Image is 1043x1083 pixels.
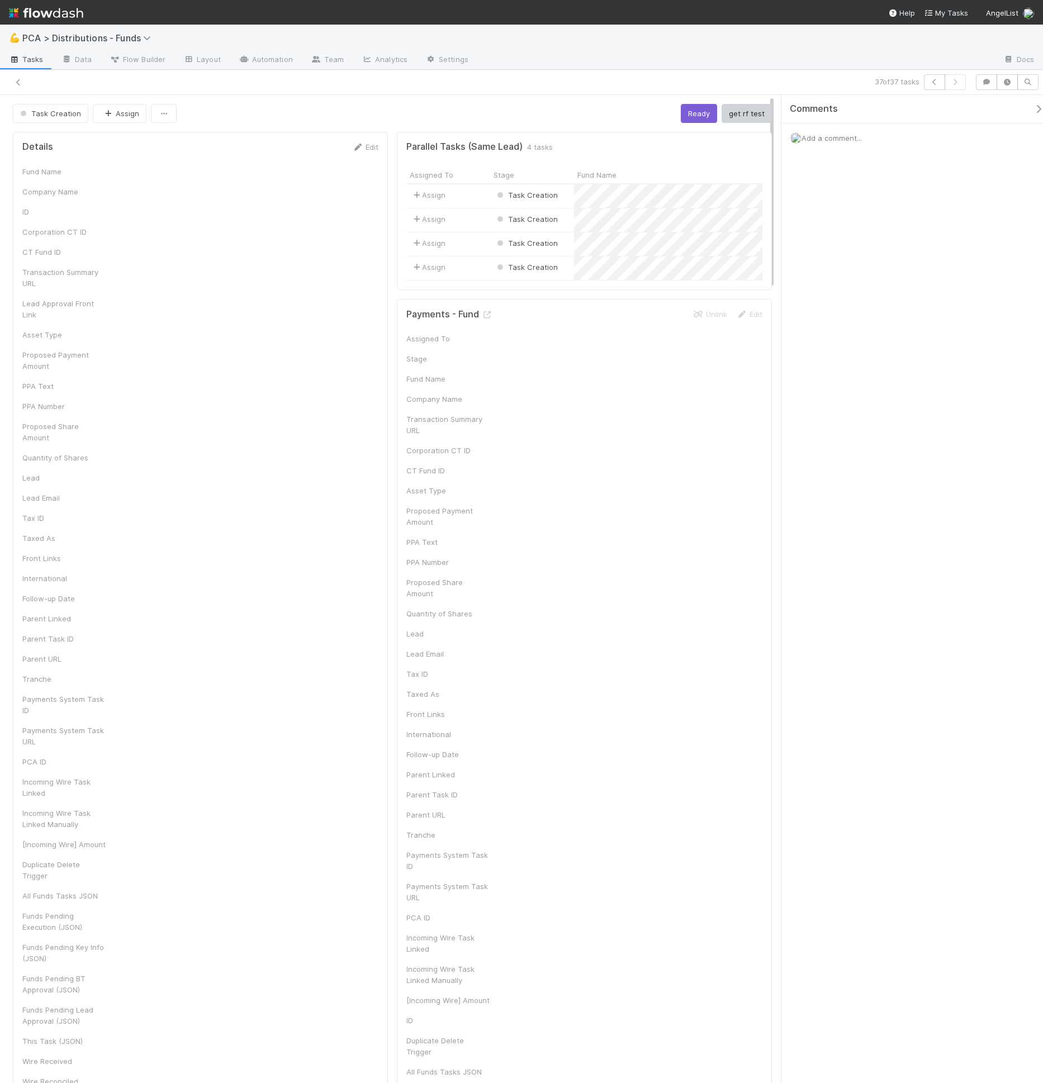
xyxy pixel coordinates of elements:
[22,553,106,564] div: Front Links
[406,769,490,780] div: Parent Linked
[110,54,165,65] span: Flow Builder
[406,445,490,456] div: Corporation CT ID
[790,132,802,144] img: avatar_8e0a024e-b700-4f9f-aecf-6f1e79dccd3c.png
[406,557,490,568] div: PPA Number
[495,191,558,199] span: Task Creation
[22,512,106,524] div: Tax ID
[406,414,490,436] div: Transaction Summary URL
[406,628,490,639] div: Lead
[22,942,106,964] div: Funds Pending Key Info (JSON)
[875,76,919,87] span: 37 of 37 tasks
[302,51,353,69] a: Team
[406,465,490,476] div: CT Fund ID
[986,8,1018,17] span: AngelList
[101,51,174,69] a: Flow Builder
[22,298,106,320] div: Lead Approval Front Link
[22,329,106,340] div: Asset Type
[495,213,558,225] div: Task Creation
[406,608,490,619] div: Quantity of Shares
[22,226,106,237] div: Corporation CT ID
[13,104,88,123] button: Task Creation
[802,134,862,142] span: Add a comment...
[495,262,558,273] div: Task Creation
[22,186,106,197] div: Company Name
[18,109,81,118] span: Task Creation
[22,839,106,850] div: [Incoming Wire] Amount
[406,1015,490,1026] div: ID
[406,729,490,740] div: International
[411,189,445,201] span: Assign
[22,349,106,372] div: Proposed Payment Amount
[495,263,558,272] span: Task Creation
[411,237,445,249] span: Assign
[406,963,490,986] div: Incoming Wire Task Linked Manually
[22,401,106,412] div: PPA Number
[406,789,490,800] div: Parent Task ID
[994,51,1043,69] a: Docs
[22,673,106,685] div: Tranche
[416,51,477,69] a: Settings
[53,51,101,69] a: Data
[410,169,453,180] span: Assigned To
[22,573,106,584] div: International
[406,536,490,548] div: PPA Text
[406,353,490,364] div: Stage
[22,1056,106,1067] div: Wire Received
[22,472,106,483] div: Lead
[22,756,106,767] div: PCA ID
[22,776,106,799] div: Incoming Wire Task Linked
[406,309,492,320] h5: Payments - Fund
[736,310,762,319] a: Edit
[9,3,83,22] img: logo-inverted-e16ddd16eac7371096b0.svg
[406,849,490,872] div: Payments System Task ID
[1023,8,1034,19] img: avatar_8e0a024e-b700-4f9f-aecf-6f1e79dccd3c.png
[22,693,106,716] div: Payments System Task ID
[22,492,106,503] div: Lead Email
[494,169,514,180] span: Stage
[527,141,553,153] span: 4 tasks
[22,1035,106,1047] div: This Task (JSON)
[22,166,106,177] div: Fund Name
[22,890,106,901] div: All Funds Tasks JSON
[406,829,490,840] div: Tranche
[22,141,53,153] h5: Details
[722,104,772,123] button: get rf test
[406,881,490,903] div: Payments System Task URL
[411,262,445,273] div: Assign
[406,648,490,659] div: Lead Email
[22,725,106,747] div: Payments System Task URL
[174,51,230,69] a: Layout
[22,421,106,443] div: Proposed Share Amount
[22,593,106,604] div: Follow-up Date
[22,633,106,644] div: Parent Task ID
[577,169,617,180] span: Fund Name
[406,932,490,954] div: Incoming Wire Task Linked
[22,1004,106,1027] div: Funds Pending Lead Approval (JSON)
[406,505,490,528] div: Proposed Payment Amount
[230,51,302,69] a: Automation
[495,189,558,201] div: Task Creation
[22,452,106,463] div: Quantity of Shares
[352,142,378,151] a: Edit
[406,577,490,599] div: Proposed Share Amount
[22,381,106,392] div: PPA Text
[406,333,490,344] div: Assigned To
[411,213,445,225] span: Assign
[22,859,106,881] div: Duplicate Delete Trigger
[406,688,490,700] div: Taxed As
[22,533,106,544] div: Taxed As
[495,237,558,249] div: Task Creation
[924,7,968,18] a: My Tasks
[406,912,490,923] div: PCA ID
[22,32,157,44] span: PCA > Distributions - Funds
[681,104,717,123] button: Ready
[406,749,490,760] div: Follow-up Date
[9,33,20,42] span: 💪
[406,141,523,153] h5: Parallel Tasks (Same Lead)
[22,973,106,995] div: Funds Pending BT Approval (JSON)
[406,809,490,820] div: Parent URL
[22,246,106,258] div: CT Fund ID
[9,54,44,65] span: Tasks
[790,103,838,115] span: Comments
